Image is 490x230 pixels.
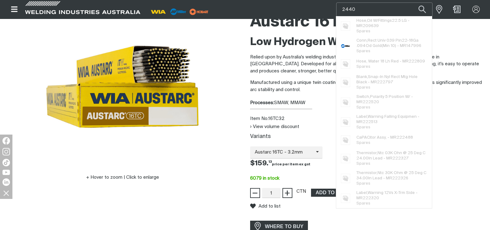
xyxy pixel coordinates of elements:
[250,134,271,139] label: Variants
[250,99,485,107] div: SMAW, MMAW
[2,148,10,155] img: Instagram
[402,39,407,43] span: 22
[363,120,368,124] span: 22
[250,149,316,156] span: Austarc 16TC - 3.2mm
[377,80,382,84] span: 22
[356,135,413,140] span: CaPACitor Assy, - MR 2488
[356,170,428,181] span: Thermistor,Ntc 30K Ohm @ 25 Deg C 34.00In Lead - MR 2326
[2,170,10,175] img: YouTube
[356,105,370,109] span: Spares
[392,156,398,160] span: 22
[45,9,200,164] img: Austarc 16TC
[356,94,428,105] span: Switch,Polarity 5 Position W/ - MR 2520
[250,115,485,122] div: Item No. 16TC32
[2,178,10,186] img: LinkedIn
[250,12,485,32] h1: Austarc 16TC
[284,188,290,198] span: +
[250,79,485,93] p: Manufactured using a unique twin coating extrusion process, the Austarc 16TC delivers significant...
[311,189,380,197] button: Add Austarc 16TC 3.2mm 5kg Pack (15kg Carton) to the shopping cart
[356,59,425,64] span: Hose, Water 18 Lh Red - MR 2809
[250,124,299,129] button: View volume discount
[392,176,398,180] span: 22
[452,6,462,13] a: Shopping cart (0 product(s))
[356,18,428,29] span: Hose,Oil W/Fittings .5 LG - MR209639
[250,54,485,75] p: Relied upon by Australia's welding industry, the Austarc 16TC is the preferred electrode in [GEOG...
[356,162,370,166] span: Spares
[356,182,370,186] span: Spares
[409,59,414,63] span: 22
[356,49,370,53] span: Spares
[412,2,433,16] button: Search products
[356,150,428,161] span: Thermistor,Ntc 03K Ohn @ 25 Deg C 24.00In Lead - MR 2327
[188,7,210,16] img: miller
[356,38,428,48] span: Conn,Rect Univ 039 Pin -18Ga .094Od Gold(Min 10) - MR147996
[2,137,10,145] img: Facebook
[336,16,432,208] ul: Suggestions
[312,189,379,197] span: ADD TO QUOTE BASKET
[356,114,428,125] span: Label,Warning Falling Equipmen - MR 2513
[356,190,428,201] span: Label,Warning 12Vs X-Trm Side - MR 2320
[252,188,258,198] span: −
[259,204,281,209] span: Add to list
[356,85,370,90] span: Spares
[392,19,397,23] span: 22
[268,160,272,163] sup: 13
[188,9,210,14] a: miller
[356,74,428,85] span: Blank,Snap-In Nyl Rect Mtg Hole Black - MR 2797
[296,188,306,195] div: CTN
[250,176,279,181] span: 6079 in stock
[356,125,370,129] span: Spares
[363,196,368,200] span: 22
[250,160,310,167] span: $159.
[2,159,10,166] img: TikTok
[356,201,370,205] span: Spares
[363,100,368,104] span: 22
[1,188,11,198] img: hide socials
[356,141,370,145] span: Spares
[250,100,274,105] strong: Processes:
[82,174,163,181] button: Hover to zoom | Click to enlarge
[356,29,370,33] span: Spares
[337,3,432,16] input: Product name or item number...
[250,203,281,209] button: Add to list
[356,65,370,69] span: Spares
[250,35,485,49] h2: Low Hydrogen Welding Electrode
[396,136,402,140] span: 22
